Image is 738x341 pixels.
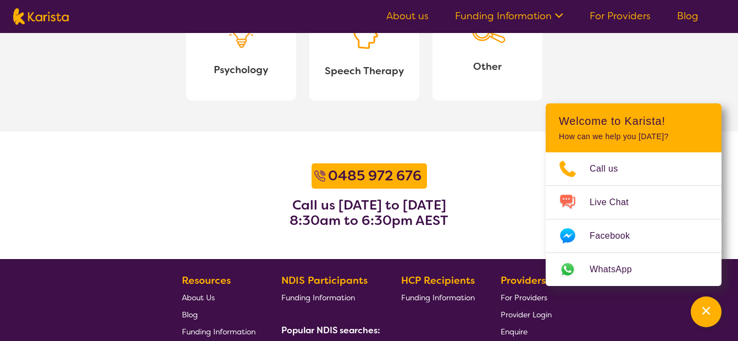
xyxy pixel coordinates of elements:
b: Providers [501,274,546,287]
h2: Welcome to Karista! [559,114,708,128]
span: Provider Login [501,310,552,320]
a: For Providers [590,9,651,23]
button: Channel Menu [691,296,722,327]
span: Call us [590,161,631,177]
span: Funding Information [281,293,355,302]
span: Funding Information [401,293,475,302]
b: Popular NDIS searches: [281,324,380,336]
a: Blog [677,9,698,23]
a: 0485 972 676 [325,166,424,186]
a: About Us [182,289,256,306]
b: Resources [182,274,231,287]
a: Provider Login [501,306,552,323]
img: Call icon [314,170,325,182]
span: Blog [182,310,198,320]
span: Enquire [501,327,528,337]
a: Web link opens in a new tab. [546,253,722,286]
p: How can we help you [DATE]? [559,132,708,141]
span: About Us [182,293,215,302]
a: Blog [182,306,256,323]
span: Other [441,58,534,75]
div: Channel Menu [546,103,722,286]
h3: Call us [DATE] to [DATE] 8:30am to 6:30pm AEST [290,197,448,228]
span: WhatsApp [590,261,645,278]
a: About us [386,9,429,23]
a: For Providers [501,289,552,306]
span: Speech Therapy [318,63,410,79]
a: Enquire [501,323,552,340]
b: NDIS Participants [281,274,368,287]
b: 0485 972 676 [328,167,421,185]
img: Karista logo [13,8,69,25]
span: Live Chat [590,194,642,211]
span: For Providers [501,293,547,302]
a: Funding Information [401,289,475,306]
ul: Choose channel [546,152,722,286]
a: Funding Information [182,323,256,340]
a: Funding Information [455,9,563,23]
span: Funding Information [182,327,256,337]
b: HCP Recipients [401,274,475,287]
span: Facebook [590,228,643,244]
span: Psychology [195,62,287,78]
a: Funding Information [281,289,376,306]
